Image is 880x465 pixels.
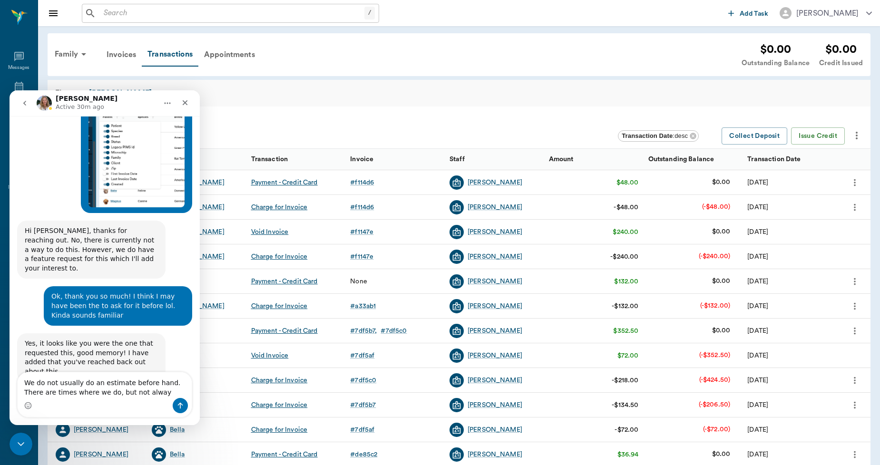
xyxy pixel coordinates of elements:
a: [PERSON_NAME] [468,326,522,336]
button: Sort [855,153,868,166]
td: $0.00 [704,170,738,195]
div: 07/21/25 [747,227,768,237]
a: #a33ab1 [350,301,380,311]
button: more [847,372,862,388]
button: Send a message… [163,308,178,323]
div: Inventory [8,184,29,191]
div: Appointments [198,43,261,66]
div: [PERSON_NAME] [796,8,859,19]
div: # 7df5af [350,351,374,360]
button: [PERSON_NAME] [772,4,880,22]
button: Sort [228,153,241,166]
div: [PERSON_NAME] [74,425,128,435]
div: Payment - Credit Card [251,277,318,286]
div: # 7df5b7 [350,400,376,410]
div: [PERSON_NAME] [468,203,522,212]
div: Payment - Credit Card [251,450,318,459]
td: $0.00 [704,269,738,294]
b: Transaction Date [622,132,673,139]
span: Finances: [55,87,89,99]
div: Staff [445,149,544,170]
div: Transaction Date:desc [618,130,699,142]
div: [PERSON_NAME] [468,376,522,385]
button: Sort [427,153,440,166]
div: $72.00 [617,351,639,360]
button: more [849,127,865,144]
td: (-$240.00) [691,244,738,269]
td: (-$72.00) [695,417,738,442]
div: Outstanding Balance [644,149,743,170]
div: # f1147e [350,227,373,237]
div: # f114d6 [350,203,374,212]
div: Payment - Credit Card [251,326,318,336]
a: #7df5c0 [350,376,380,385]
div: / [364,7,375,19]
div: Hi [PERSON_NAME], thanks for reaching out. No, there is currently not a way to do this. However, ... [8,130,156,188]
div: $36.94 [617,450,639,459]
div: Yes, it looks like you were the one that requested this, good memory! I have added that you've re... [15,249,148,286]
div: Charge for Invoice [251,376,308,385]
div: Hi [PERSON_NAME], thanks for reaching out. No, there is currently not a way to do this. However, ... [15,136,148,183]
a: #7df5b7 [350,326,381,336]
a: [PERSON_NAME] [468,301,522,311]
button: more [847,298,862,314]
a: #f1147e [350,227,377,237]
div: Outstanding Balance [742,58,810,68]
div: Invoices [101,43,142,66]
div: Charge for Invoice [251,203,308,212]
div: Void Invoice [251,227,289,237]
button: Sort [724,153,738,166]
td: (-$352.50) [692,343,738,368]
a: #7df5af [350,351,378,360]
td: $0.00 [704,219,738,244]
a: [PERSON_NAME] [468,425,522,435]
div: # de85c2 [350,450,377,459]
div: $0.00 [819,41,863,58]
div: [PERSON_NAME] [74,450,128,459]
div: -$72.00 [615,425,638,435]
div: Transaction [246,149,346,170]
a: [PERSON_NAME] [468,178,522,187]
button: more [847,397,862,413]
button: more [847,174,862,191]
button: Issue Credit [791,127,845,145]
div: Bert says… [8,196,183,243]
button: more [847,446,862,463]
div: $352.50 [613,326,638,336]
div: $0.00 [742,41,810,58]
a: [PERSON_NAME] [468,252,522,262]
div: -$132.00 [612,301,638,311]
div: 07/21/25 [747,252,768,262]
div: Transaction [251,146,288,173]
a: #7df5b7 [350,400,380,410]
div: $48.00 [616,178,639,187]
div: # f1147e [350,252,373,262]
button: Sort [327,153,341,166]
div: Payment - Credit Card [251,178,318,187]
div: Charge for Invoice [251,301,308,311]
div: 06/11/24 [747,400,768,410]
td: (-$48.00) [694,194,738,220]
div: Credit Issued [819,58,863,68]
a: [PERSON_NAME] [89,87,152,99]
div: [PERSON_NAME] [468,351,522,360]
a: Bella [170,425,185,435]
div: Lizbeth says… [8,130,183,196]
button: Add Task [724,4,772,22]
div: Transaction Date [743,149,842,170]
a: #7df5c0 [381,326,411,336]
a: [PERSON_NAME] [468,277,522,286]
td: $0.00 [704,318,738,343]
a: #7df5af [350,425,378,435]
a: #f114d6 [350,203,378,212]
button: Emoji picker [15,311,22,319]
